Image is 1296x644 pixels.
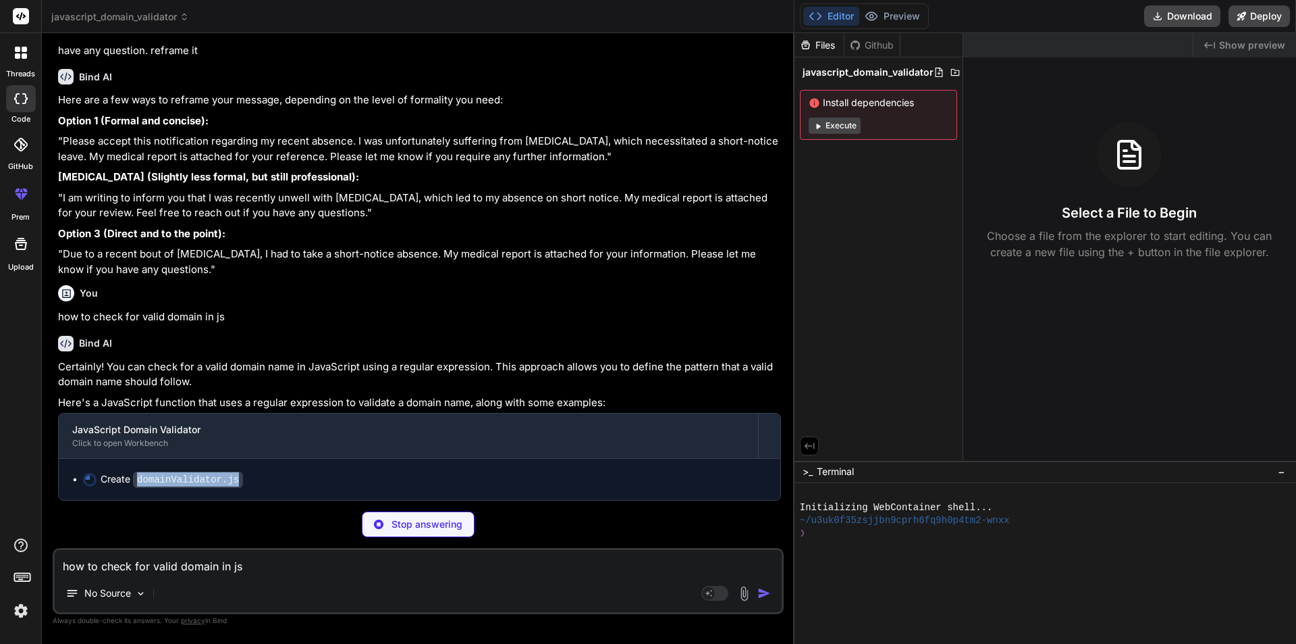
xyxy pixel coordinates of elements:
h6: Bind AI [79,70,112,84]
button: Download [1144,5,1220,27]
label: GitHub [8,161,33,172]
span: javascript_domain_validator [51,10,189,24]
strong: [MEDICAL_DATA] (Slightly less formal, but still professional): [58,170,359,183]
strong: Option 3 (Direct and to the point): [58,227,225,240]
p: "Due to a recent bout of [MEDICAL_DATA], I had to take a short-notice absence. My medical report ... [58,247,781,277]
label: threads [6,68,35,80]
strong: Option 1 (Formal and concise): [58,114,209,127]
button: Deploy [1228,5,1290,27]
button: Execute [809,118,861,134]
span: − [1278,465,1285,478]
code: domainValidator.js [133,472,243,488]
button: Preview [859,7,925,26]
span: Install dependencies [809,96,948,109]
label: prem [11,212,30,223]
p: "I am writing to inform you that I was recently unwell with [MEDICAL_DATA], which led to my absen... [58,191,781,221]
div: Create [101,472,243,487]
p: Here's a JavaScript function that uses a regular expression to validate a domain name, along with... [58,395,781,411]
span: Show preview [1219,39,1285,52]
button: Editor [803,7,859,26]
button: − [1275,461,1288,482]
div: Files [794,39,844,52]
h6: You [80,287,98,300]
span: Initializing WebContainer shell... [800,501,993,514]
p: "Please accept this notification regarding my recent absence. I was unfortunately suffering from ... [58,134,781,164]
img: icon [757,587,771,600]
img: settings [9,599,32,622]
div: Click to open Workbench [72,438,745,449]
button: JavaScript Domain ValidatorClick to open Workbench [59,414,758,458]
img: attachment [736,586,752,601]
h6: Bind AI [79,337,112,350]
p: how to check for valid domain in js [58,309,781,325]
span: privacy [181,616,205,624]
p: Here are a few ways to reframe your message, depending on the level of formality you need: [58,93,781,108]
img: Pick Models [135,588,146,599]
label: code [11,114,30,125]
p: Certainly! You can check for a valid domain name in JavaScript using a regular expression. This a... [58,360,781,390]
span: javascript_domain_validator [803,66,934,79]
label: Upload [8,262,34,273]
p: Stop answering [391,518,462,531]
p: Choose a file from the explorer to start editing. You can create a new file using the + button in... [978,228,1280,260]
span: ❯ [800,527,807,540]
span: ~/u3uk0f35zsjjbn9cprh6fq9h0p4tm2-wnxx [800,514,1010,527]
div: Github [844,39,900,52]
p: Always double-check its answers. Your in Bind [53,614,784,627]
span: Terminal [817,465,854,478]
span: >_ [803,465,813,478]
div: JavaScript Domain Validator [72,423,745,437]
p: No Source [84,587,131,600]
h3: Select a File to Begin [1062,203,1197,222]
